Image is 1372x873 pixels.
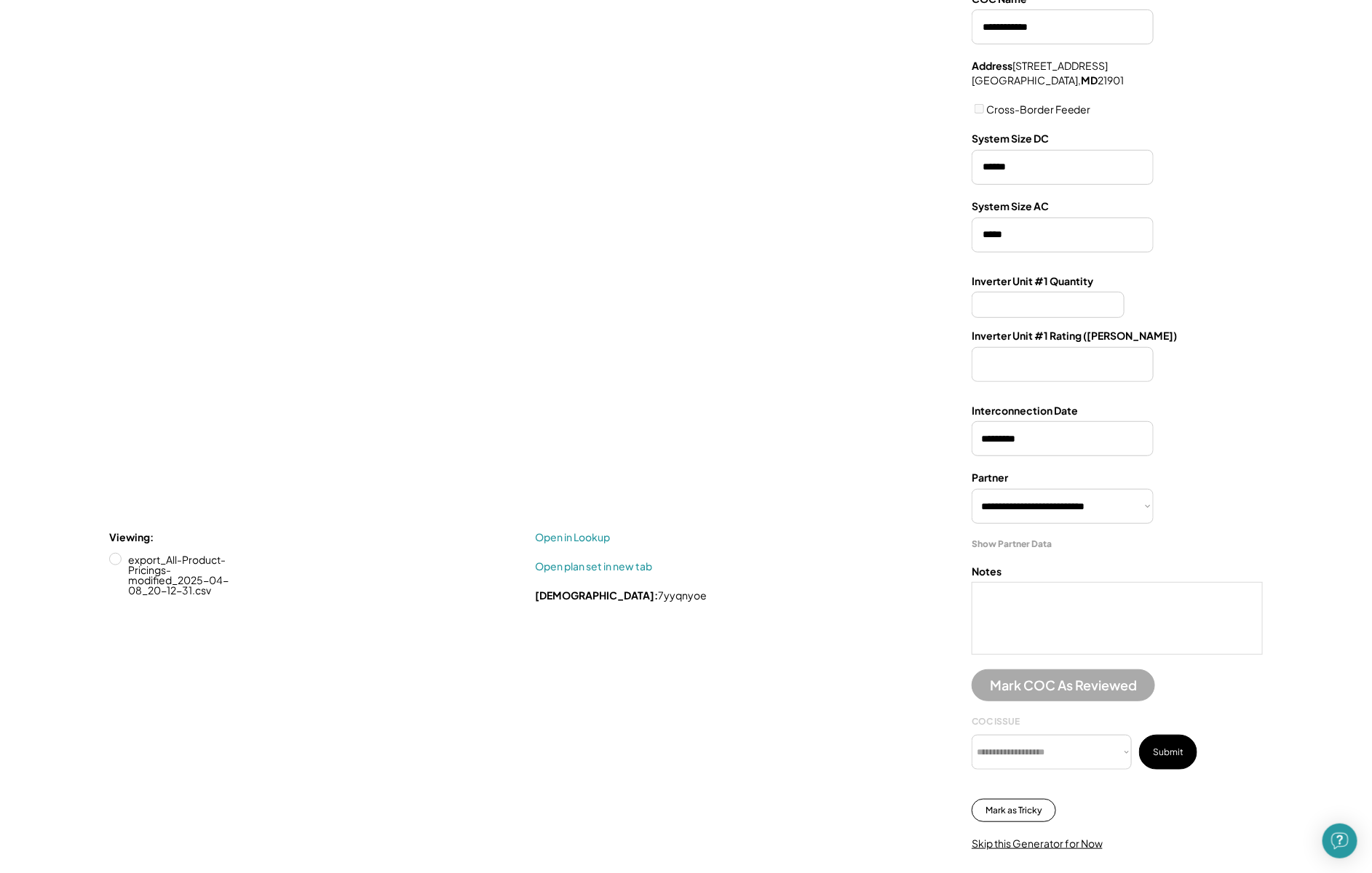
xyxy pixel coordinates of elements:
button: Mark as Tricky [972,799,1056,822]
strong: MD [1081,73,1098,87]
div: COC ISSUE [972,716,1020,727]
button: Submit [1139,735,1197,770]
a: Open plan set in new tab [535,559,652,574]
div: Notes [972,565,1002,579]
div: 7yyqnyoe [535,589,707,603]
div: [STREET_ADDRESS] [GEOGRAPHIC_DATA], 21901 [972,59,1124,87]
div: Skip this Generator for Now [972,837,1103,851]
div: Partner [972,471,1008,485]
div: Viewing: [109,530,154,545]
button: Mark COC As Reviewed [972,669,1155,701]
div: Inverter Unit #1 Rating ([PERSON_NAME]) [972,329,1177,343]
div: Inverter Unit #1 Quantity [972,274,1093,289]
strong: [DEMOGRAPHIC_DATA]: [535,589,658,602]
label: export_All-Product-Pricings-modified_2025-04-08_20-12-31.csv [124,554,255,595]
div: System Size DC [972,132,1049,146]
strong: Address [972,59,1012,72]
div: Open Intercom Messenger [1323,824,1357,858]
div: Show Partner Data [972,538,1052,550]
div: Interconnection Date [972,404,1078,418]
label: Cross-Border Feeder [986,103,1091,116]
div: System Size AC [972,199,1049,214]
a: Open in Lookup [535,530,644,545]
